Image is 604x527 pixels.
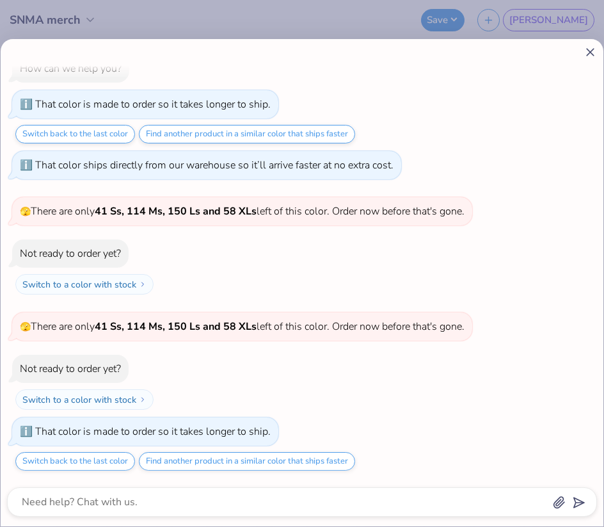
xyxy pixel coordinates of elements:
[20,204,465,218] span: There are only left of this color. Order now before that's gone.
[15,389,154,410] button: Switch to a color with stock
[139,452,355,471] button: Find another product in a similar color that ships faster
[139,125,355,143] button: Find another product in a similar color that ships faster
[20,206,31,218] span: 🫣
[20,320,465,334] span: There are only left of this color. Order now before that's gone.
[95,204,257,218] strong: 41 Ss, 114 Ms, 150 Ls and 58 XLs
[95,320,257,334] strong: 41 Ss, 114 Ms, 150 Ls and 58 XLs
[35,97,271,111] div: That color is made to order so it takes longer to ship.
[20,61,122,76] div: How can we help you?
[15,125,135,143] button: Switch back to the last color
[35,158,393,172] div: That color ships directly from our warehouse so it’ll arrive faster at no extra cost.
[20,247,121,261] div: Not ready to order yet?
[15,274,154,295] button: Switch to a color with stock
[139,396,147,403] img: Switch to a color with stock
[35,425,271,439] div: That color is made to order so it takes longer to ship.
[20,321,31,333] span: 🫣
[20,362,121,376] div: Not ready to order yet?
[139,280,147,288] img: Switch to a color with stock
[15,452,135,471] button: Switch back to the last color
